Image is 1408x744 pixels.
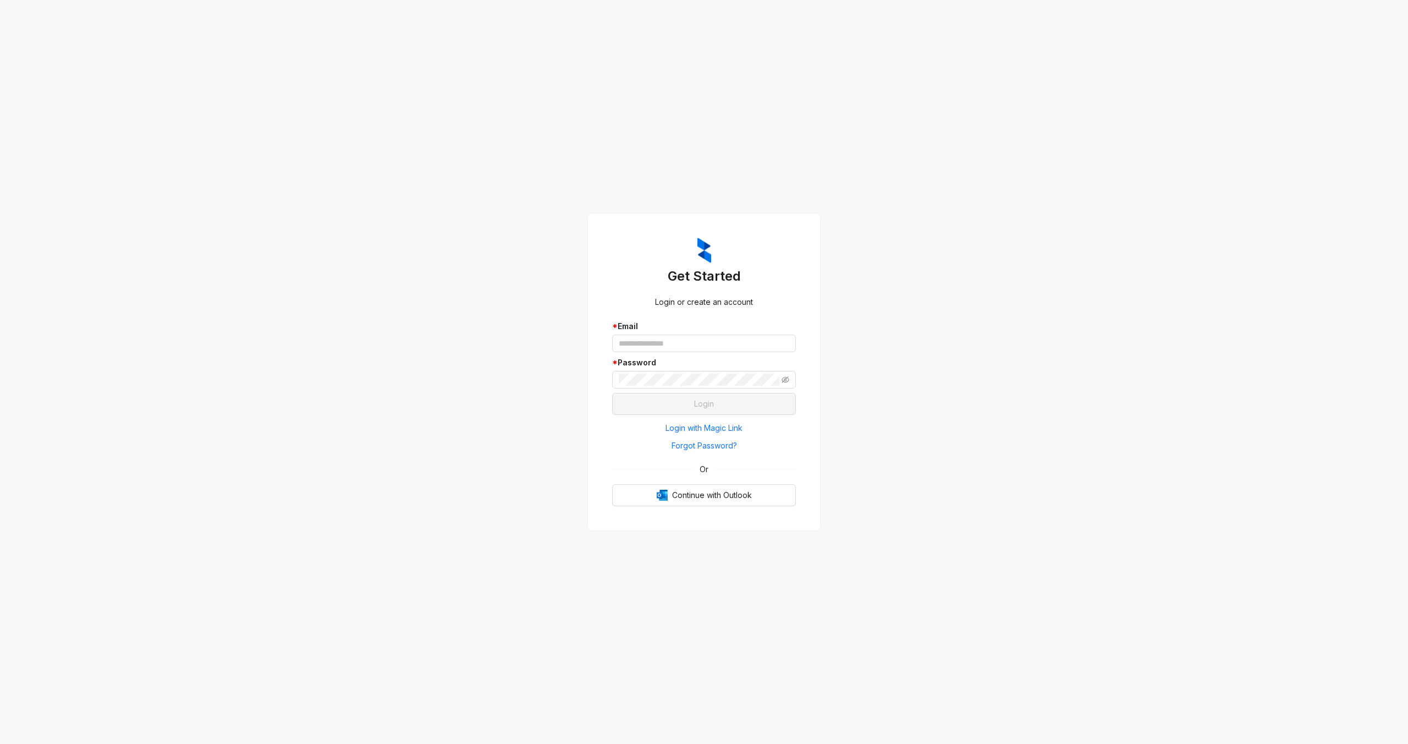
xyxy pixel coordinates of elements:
button: Login with Magic Link [612,419,796,437]
img: ZumaIcon [697,238,711,263]
h3: Get Started [612,267,796,285]
span: Forgot Password? [672,440,737,452]
button: Login [612,393,796,415]
span: eye-invisible [782,376,789,384]
div: Password [612,357,796,369]
span: Or [692,463,716,475]
span: Continue with Outlook [672,489,752,501]
button: Forgot Password? [612,437,796,455]
img: Outlook [657,490,668,501]
button: OutlookContinue with Outlook [612,484,796,506]
div: Email [612,320,796,332]
span: Login with Magic Link [665,422,743,434]
div: Login or create an account [612,296,796,308]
